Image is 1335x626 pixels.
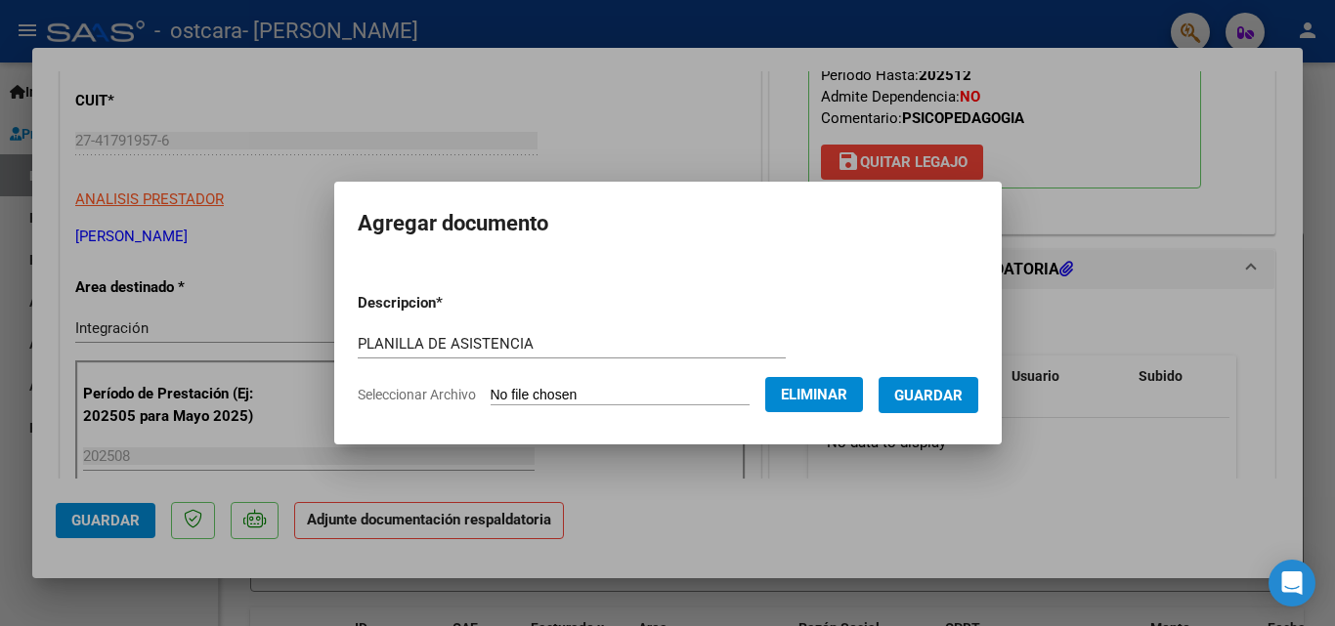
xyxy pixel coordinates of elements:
[358,292,544,314] p: Descripcion
[765,377,863,412] button: Eliminar
[879,377,978,413] button: Guardar
[358,387,476,402] span: Seleccionar Archivo
[894,387,963,404] span: Guardar
[1269,560,1315,606] div: Open Intercom Messenger
[781,386,847,403] span: Eliminar
[358,205,978,242] h2: Agregar documento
